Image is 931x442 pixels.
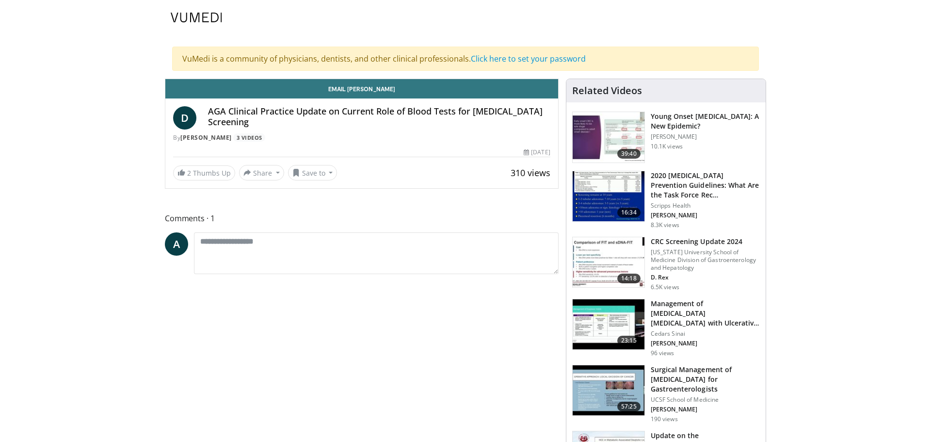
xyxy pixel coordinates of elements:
a: [PERSON_NAME] [180,133,232,142]
p: Waseem Ahmed [651,340,760,347]
p: 190 views [651,415,678,423]
span: 2 [187,168,191,178]
p: Walter J. Coyle [651,212,760,219]
a: 14:18 CRC Screening Update 2024 [US_STATE] University School of Medicine Division of Gastroentero... [572,237,760,291]
h3: Surgical Management of [MEDICAL_DATA] for Gastroenterologists [651,365,760,394]
p: [US_STATE] University School of Medicine Division of Gastroenterology and Hepatology [651,248,760,272]
a: 3 Videos [233,133,265,142]
div: VuMedi is a community of physicians, dentists, and other clinical professionals. [172,47,759,71]
h4: Related Videos [572,85,642,97]
button: Share [239,165,284,180]
a: 16:34 2020 [MEDICAL_DATA] Prevention Guidelines: What Are the Task Force Rec… Scripps Health [PER... [572,171,760,229]
img: 91500494-a7c6-4302-a3df-6280f031e251.150x105_q85_crop-smart_upscale.jpg [573,237,644,288]
div: By [173,133,550,142]
h3: 2020 Colon Cancer Prevention Guidelines: What Are the Task Force Recommendations for Screening? D... [651,171,760,200]
h3: Young Onset [MEDICAL_DATA]: A New Epidemic? [651,112,760,131]
span: 39:40 [617,149,641,159]
p: Cedars Sinai [651,330,760,338]
img: 1ac37fbe-7b52-4c81-8c6c-a0dd688d0102.150x105_q85_crop-smart_upscale.jpg [573,171,644,222]
p: Madhulika Varma [651,406,760,413]
p: Douglas Rex [651,274,760,281]
span: 310 views [511,167,550,179]
a: 23:15 Management of [MEDICAL_DATA] [MEDICAL_DATA] with Ulcerative [MEDICAL_DATA] Cedars Sinai [PE... [572,299,760,357]
a: Click here to set your password [471,53,586,64]
p: 96 views [651,349,674,357]
p: 8.3K views [651,221,679,229]
img: 00707986-8314-4f7d-9127-27a2ffc4f1fa.150x105_q85_crop-smart_upscale.jpg [573,365,644,416]
p: UCSF School of Medicine [651,396,760,404]
a: 39:40 Young Onset [MEDICAL_DATA]: A New Epidemic? [PERSON_NAME] 10.1K views [572,112,760,163]
button: Save to [288,165,337,180]
span: Comments 1 [165,212,559,225]
span: 23:15 [617,336,641,345]
p: 6.5K views [651,283,679,291]
a: A [165,232,188,256]
span: 57:25 [617,402,641,411]
p: 10.1K views [651,143,683,150]
p: Scripps Health [651,202,760,210]
h3: Management of [MEDICAL_DATA] [MEDICAL_DATA] with Ulcerative [MEDICAL_DATA] [651,299,760,328]
img: VuMedi Logo [171,13,222,22]
p: [PERSON_NAME] [651,133,760,141]
a: 2 Thumbs Up [173,165,235,180]
a: 57:25 Surgical Management of [MEDICAL_DATA] for Gastroenterologists UCSF School of Medicine [PERS... [572,365,760,423]
span: 14:18 [617,274,641,283]
a: D [173,106,196,130]
span: 16:34 [617,208,641,217]
a: Email [PERSON_NAME] [165,79,558,98]
img: 5fe88c0f-9f33-4433-ade1-79b064a0283b.150x105_q85_crop-smart_upscale.jpg [573,299,644,350]
h3: CRC Screening Update 2024 [651,237,760,246]
div: [DATE] [524,148,550,157]
h4: AGA Clinical Practice Update on Current Role of Blood Tests for [MEDICAL_DATA] Screening [208,106,550,127]
img: b23cd043-23fa-4b3f-b698-90acdd47bf2e.150x105_q85_crop-smart_upscale.jpg [573,112,644,163]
